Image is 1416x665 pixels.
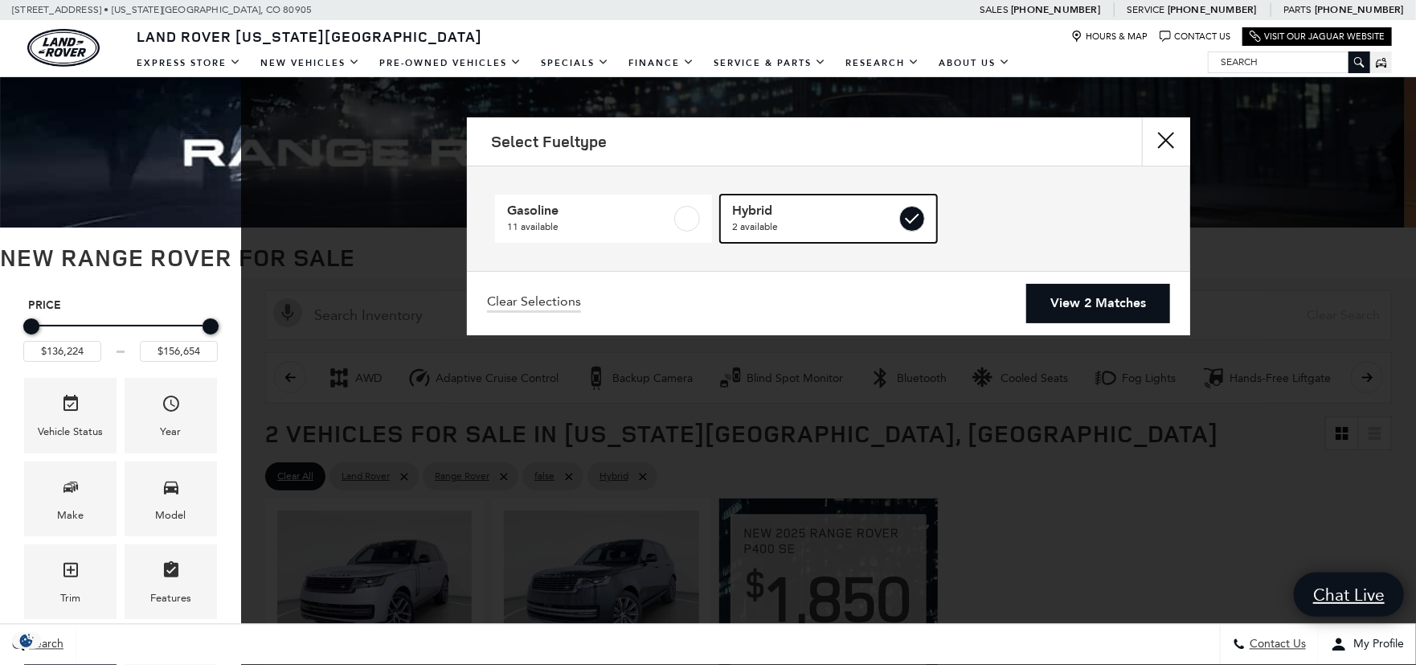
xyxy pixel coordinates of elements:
img: Opt-Out Icon [8,632,45,649]
a: EXPRESS STORE [127,49,251,77]
span: Model [162,474,181,507]
a: land-rover [27,29,100,67]
span: Vehicle [61,390,80,423]
span: Features [162,556,181,589]
section: Click to Open Cookie Consent Modal [8,632,45,649]
nav: Main Navigation [127,49,1020,77]
div: Features [150,589,191,607]
img: Land Rover [27,29,100,67]
div: Vehicle Status [38,423,103,441]
a: Hybrid2 available [720,195,937,243]
a: Service & Parts [704,49,836,77]
a: Land Rover [US_STATE][GEOGRAPHIC_DATA] [127,27,492,46]
a: [STREET_ADDRESS] • [US_STATE][GEOGRAPHIC_DATA], CO 80905 [12,4,312,15]
a: Research [836,49,929,77]
span: Land Rover [US_STATE][GEOGRAPHIC_DATA] [137,27,482,46]
a: Chat Live [1294,573,1404,617]
span: Service [1127,4,1164,15]
span: 11 available [507,219,671,235]
span: Contact Us [1246,638,1306,652]
input: Minimum [23,341,101,362]
a: [PHONE_NUMBER] [1168,3,1257,16]
a: View 2 Matches [1026,284,1170,323]
input: Search [1209,52,1369,72]
div: TrimTrim [24,544,117,619]
span: Chat Live [1305,584,1393,605]
span: Sales [980,4,1009,15]
div: Year [161,423,182,441]
div: FeaturesFeatures [125,544,217,619]
button: close [1142,117,1190,166]
button: Open user profile menu [1319,625,1416,665]
div: YearYear [125,378,217,453]
a: Finance [619,49,704,77]
div: Trim [60,589,80,607]
span: Year [162,390,181,423]
span: Gasoline [507,203,671,219]
a: Contact Us [1160,31,1230,43]
span: Make [61,474,80,507]
div: Price [23,313,218,362]
div: ModelModel [125,462,217,536]
div: Make [57,507,84,524]
input: Maximum [140,341,218,362]
span: 2 available [732,219,896,235]
span: Trim [61,556,80,589]
div: Maximum Price [203,318,219,335]
span: Hybrid [732,203,896,219]
a: Specials [531,49,619,77]
a: Pre-Owned Vehicles [370,49,531,77]
a: About Us [929,49,1020,77]
div: VehicleVehicle Status [24,378,117,453]
a: Hours & Map [1071,31,1148,43]
h2: Select Fueltype [491,133,607,150]
div: MakeMake [24,462,117,536]
span: My Profile [1347,638,1404,652]
h5: Price [28,298,213,313]
a: [PHONE_NUMBER] [1011,3,1100,16]
div: Minimum Price [23,318,39,335]
a: New Vehicles [251,49,370,77]
a: [PHONE_NUMBER] [1315,3,1404,16]
span: Parts [1283,4,1312,15]
a: Visit Our Jaguar Website [1250,31,1385,43]
div: Model [156,507,186,524]
a: Gasoline11 available [495,195,712,243]
a: Clear Selections [487,294,581,313]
